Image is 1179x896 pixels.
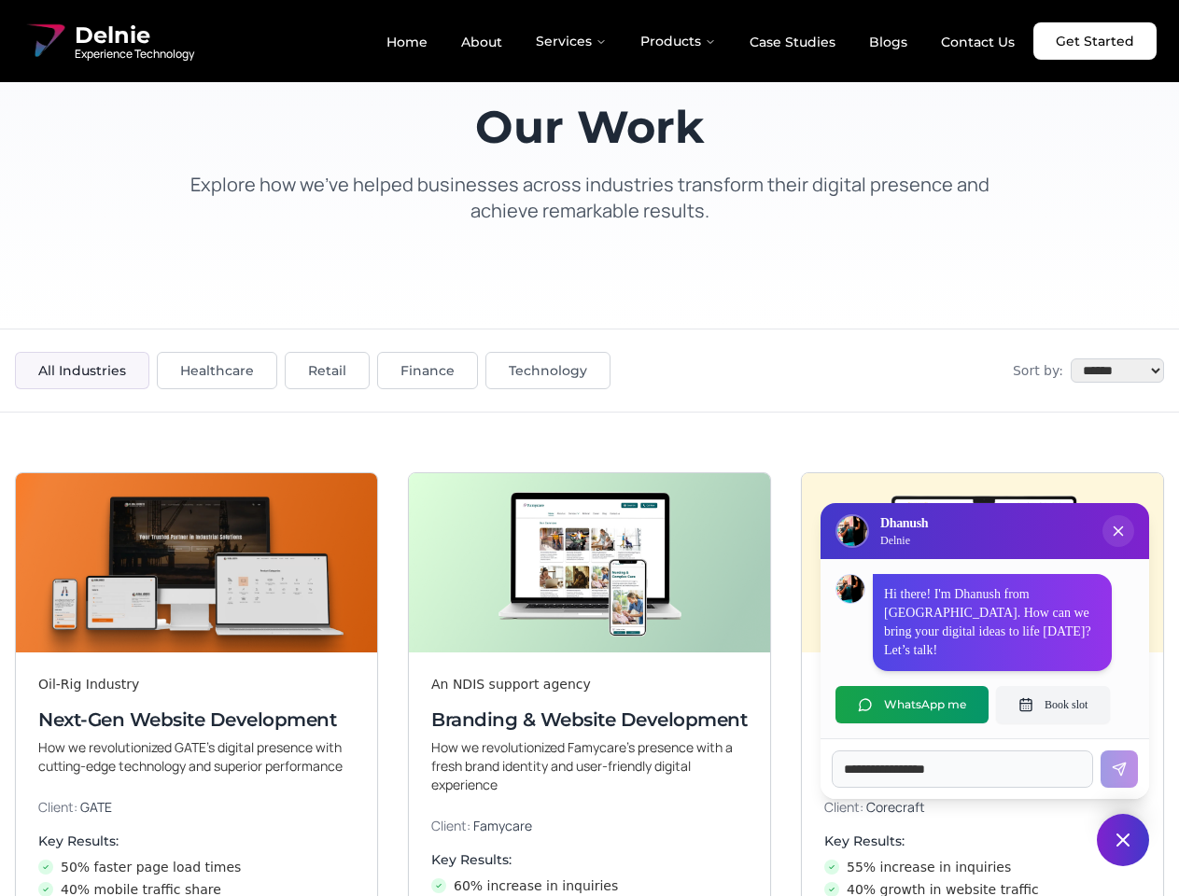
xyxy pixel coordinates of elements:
[38,832,355,850] h4: Key Results:
[735,26,850,58] a: Case Studies
[1033,22,1157,60] a: Get Started
[372,22,1030,60] nav: Main
[880,533,928,548] p: Delnie
[172,172,1008,224] p: Explore how we've helped businesses across industries transform their digital presence and achiev...
[473,817,532,834] span: Famycare
[372,26,442,58] a: Home
[824,858,1141,876] li: 55% increase in inquiries
[854,26,922,58] a: Blogs
[431,850,748,869] h4: Key Results:
[1102,515,1134,547] button: Close chat popup
[446,26,517,58] a: About
[880,514,928,533] h3: Dhanush
[157,352,277,389] button: Healthcare
[38,798,355,817] p: Client:
[884,585,1101,660] p: Hi there! I'm Dhanush from [GEOGRAPHIC_DATA]. How can we bring your digital ideas to life [DATE]?...
[16,473,377,652] img: Next-Gen Website Development
[836,575,864,603] img: Dhanush
[38,707,355,733] h3: Next-Gen Website Development
[926,26,1030,58] a: Contact Us
[285,352,370,389] button: Retail
[521,22,622,60] button: Services
[409,473,770,652] img: Branding & Website Development
[22,19,67,63] img: Delnie Logo
[172,105,1008,149] h1: Our Work
[485,352,611,389] button: Technology
[377,352,478,389] button: Finance
[431,675,748,693] div: An NDIS support agency
[431,707,748,733] h3: Branding & Website Development
[431,876,748,895] li: 60% increase in inquiries
[1013,361,1063,380] span: Sort by:
[38,675,355,693] div: Oil-Rig Industry
[837,516,867,546] img: Delnie Logo
[75,47,194,62] span: Experience Technology
[1097,814,1149,866] button: Close chat
[38,858,355,876] li: 50% faster page load times
[802,473,1163,652] img: Digital & Brand Revamp
[431,738,748,794] p: How we revolutionized Famycare’s presence with a fresh brand identity and user-friendly digital e...
[996,686,1110,723] button: Book slot
[38,738,355,776] p: How we revolutionized GATE’s digital presence with cutting-edge technology and superior performance
[22,19,194,63] a: Delnie Logo Full
[15,352,149,389] button: All Industries
[835,686,989,723] button: WhatsApp me
[625,22,731,60] button: Products
[80,798,112,816] span: GATE
[431,817,748,835] p: Client:
[75,21,194,50] span: Delnie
